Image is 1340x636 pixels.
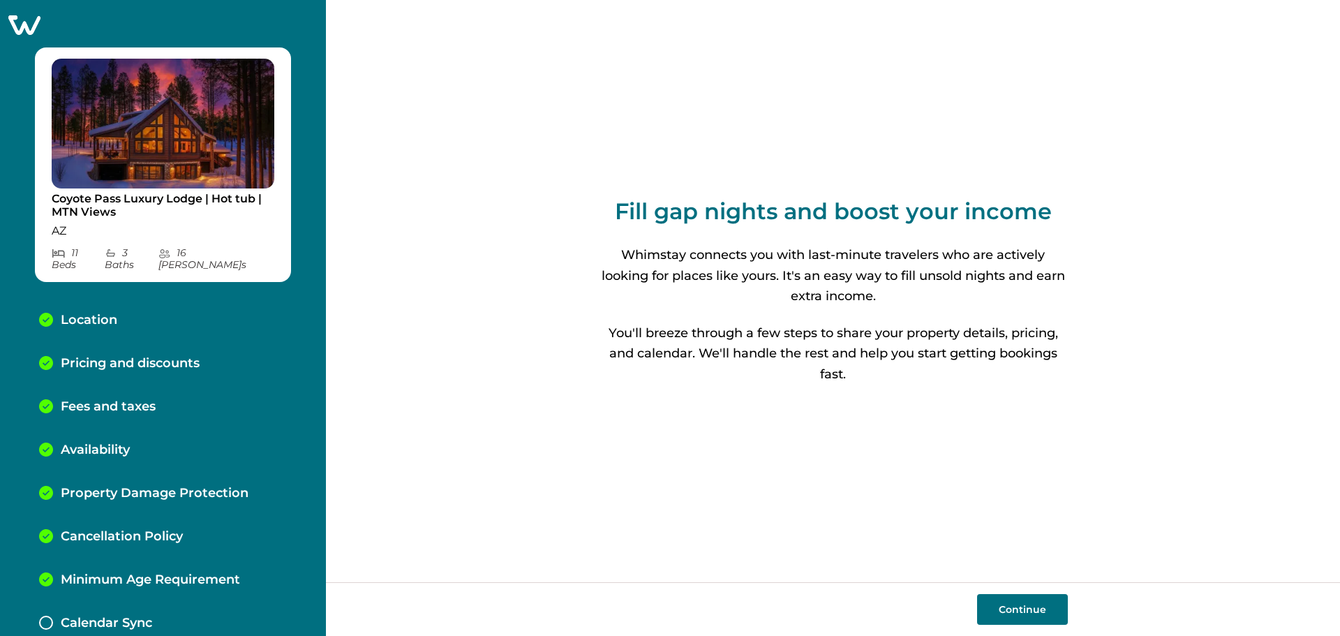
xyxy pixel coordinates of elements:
p: Coyote Pass Luxury Lodge | Hot tub | MTN Views [52,192,274,219]
p: You'll breeze through a few steps to share your property details, pricing, and calendar. We'll ha... [599,323,1068,385]
p: Property Damage Protection [61,486,248,501]
p: Cancellation Policy [61,529,183,545]
p: Calendar Sync [61,616,152,631]
p: Minimum Age Requirement [61,572,240,588]
p: Availability [61,443,130,458]
p: Fees and taxes [61,399,156,415]
p: 11 Bed s [52,247,105,271]
img: propertyImage_Coyote Pass Luxury Lodge | Hot tub | MTN Views [52,59,274,188]
p: Whimstay connects you with last-minute travelers who are actively looking for places like yours. ... [599,245,1068,306]
p: Location [61,313,117,328]
p: Fill gap nights and boost your income [615,198,1052,225]
p: 3 Bath s [105,247,159,271]
p: AZ [52,224,274,238]
p: Pricing and discounts [61,356,200,371]
p: 16 [PERSON_NAME] s [158,247,274,271]
button: Continue [977,594,1068,625]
